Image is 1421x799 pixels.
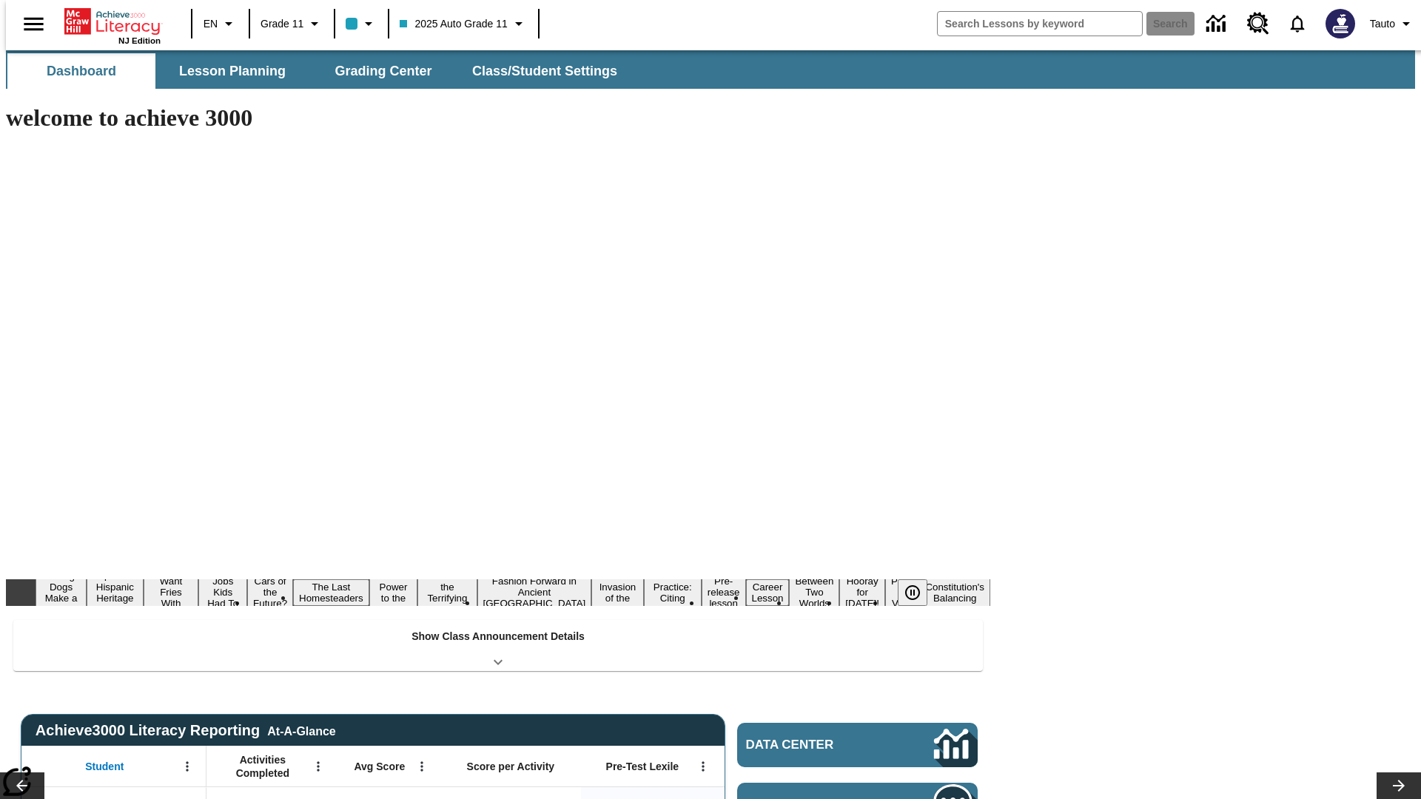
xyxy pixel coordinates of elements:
button: Slide 13 Career Lesson [746,579,790,606]
a: Resource Center, Will open in new tab [1238,4,1278,44]
button: Open Menu [411,755,433,778]
button: Slide 14 Between Two Worlds [789,573,839,611]
button: Slide 4 Dirty Jobs Kids Had To Do [198,562,247,622]
span: Grade 11 [261,16,303,32]
span: 2025 Auto Grade 11 [400,16,507,32]
span: NJ Edition [118,36,161,45]
button: Slide 1 Diving Dogs Make a Splash [36,568,87,617]
div: SubNavbar [6,53,631,89]
button: Slide 7 Solar Power to the People [369,568,418,617]
button: Slide 2 ¡Viva Hispanic Heritage Month! [87,568,144,617]
span: Tauto [1370,16,1395,32]
button: Slide 15 Hooray for Constitution Day! [839,573,885,611]
span: Activities Completed [214,753,312,780]
div: Home [64,5,161,45]
button: Slide 6 The Last Homesteaders [293,579,369,606]
button: Class/Student Settings [460,53,629,89]
span: EN [204,16,218,32]
div: SubNavbar [6,50,1415,89]
span: Achieve3000 Literacy Reporting [36,722,336,739]
button: Slide 8 Attack of the Terrifying Tomatoes [417,568,477,617]
button: Slide 11 Mixed Practice: Citing Evidence [644,568,702,617]
button: Slide 3 Do You Want Fries With That? [144,562,199,622]
button: Class color is light blue. Change class color [340,10,383,37]
input: search field [938,12,1142,36]
button: Open side menu [12,2,56,46]
button: Select a new avatar [1317,4,1364,43]
button: Lesson carousel, Next [1377,772,1421,799]
button: Slide 12 Pre-release lesson [702,573,746,611]
button: Slide 9 Fashion Forward in Ancient Rome [477,573,592,611]
div: Show Class Announcement Details [13,620,983,671]
button: Pause [898,579,927,606]
span: Pre-Test Lexile [606,760,679,773]
div: Pause [898,579,942,606]
p: Show Class Announcement Details [411,629,585,644]
a: Data Center [737,723,978,767]
button: Open Menu [692,755,714,778]
button: Slide 17 The Constitution's Balancing Act [919,568,990,617]
button: Class: 2025 Auto Grade 11, Select your class [394,10,533,37]
button: Grading Center [309,53,457,89]
button: Open Menu [307,755,329,778]
span: Data Center [746,738,884,752]
button: Profile/Settings [1364,10,1421,37]
h1: welcome to achieve 3000 [6,104,990,132]
img: Avatar [1326,9,1355,38]
button: Slide 10 The Invasion of the Free CD [591,568,643,617]
button: Slide 16 Point of View [885,573,919,611]
button: Lesson Planning [158,53,306,89]
a: Notifications [1278,4,1317,43]
span: Avg Score [354,760,405,773]
button: Language: EN, Select a language [197,10,244,37]
div: At-A-Glance [267,722,335,738]
button: Open Menu [176,755,198,778]
a: Data Center [1197,4,1238,44]
button: Slide 5 Cars of the Future? [247,573,293,611]
button: Dashboard [7,53,155,89]
button: Grade: Grade 11, Select a grade [255,10,329,37]
span: Score per Activity [467,760,555,773]
span: Student [85,760,124,773]
a: Home [64,7,161,36]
